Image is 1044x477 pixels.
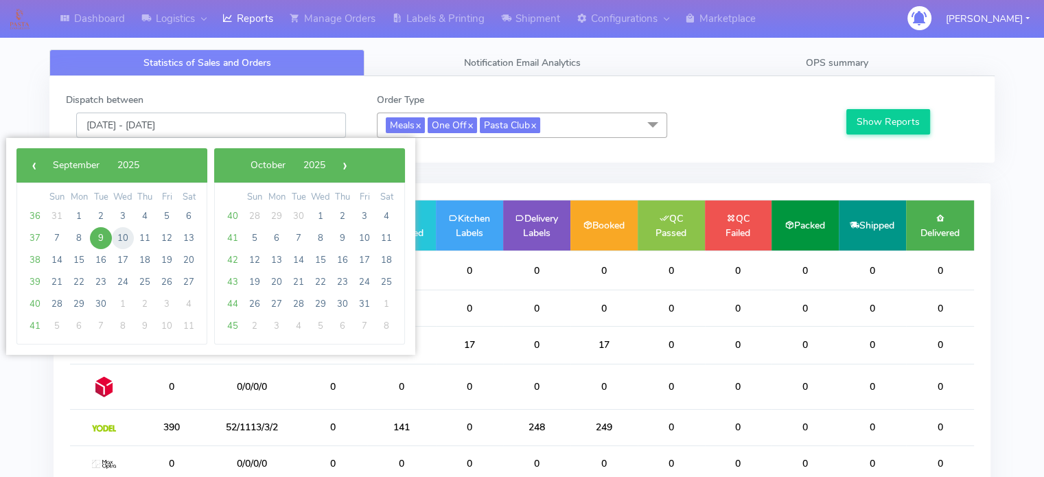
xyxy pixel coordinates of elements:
[222,293,244,315] span: 44
[906,200,974,251] td: Delivered
[156,249,178,271] span: 19
[367,364,436,409] td: 0
[705,251,772,290] td: 0
[415,117,421,132] a: x
[68,315,90,337] span: 6
[134,249,156,271] span: 18
[76,113,346,138] input: Pick the Daterange
[839,410,906,445] td: 0
[310,205,332,227] span: 1
[68,271,90,293] span: 22
[332,293,353,315] span: 30
[178,227,200,249] span: 13
[772,364,839,409] td: 0
[178,271,200,293] span: 27
[936,5,1040,33] button: [PERSON_NAME]
[288,293,310,315] span: 28
[24,249,46,271] span: 38
[530,117,536,132] a: x
[90,315,112,337] span: 7
[503,290,570,326] td: 0
[138,364,205,409] td: 0
[906,326,974,364] td: 0
[23,155,44,176] button: ‹
[375,271,397,293] span: 25
[23,156,169,169] bs-datepicker-navigation-view: ​ ​ ​
[288,249,310,271] span: 14
[134,205,156,227] span: 4
[375,205,397,227] span: 4
[570,200,638,251] td: Booked
[375,315,397,337] span: 8
[46,190,68,205] th: weekday
[134,190,156,205] th: weekday
[112,227,134,249] span: 10
[638,410,705,445] td: 0
[436,410,503,445] td: 0
[288,271,310,293] span: 21
[143,56,271,69] span: Statistics of Sales and Orders
[244,271,266,293] span: 19
[353,293,375,315] span: 31
[92,460,116,469] img: MaxOptra
[436,364,503,409] td: 0
[156,205,178,227] span: 5
[178,249,200,271] span: 20
[221,156,355,169] bs-datepicker-navigation-view: ​ ​ ​
[90,271,112,293] span: 23
[906,410,974,445] td: 0
[839,200,906,251] td: Shipped
[134,315,156,337] span: 9
[244,293,266,315] span: 26
[244,190,266,205] th: weekday
[117,159,139,172] span: 2025
[138,410,205,445] td: 390
[310,227,332,249] span: 8
[332,271,353,293] span: 23
[772,326,839,364] td: 0
[772,200,839,251] td: Packed
[46,205,68,227] span: 31
[310,315,332,337] span: 5
[705,290,772,326] td: 0
[467,117,473,132] a: x
[112,293,134,315] span: 1
[49,49,995,76] ul: Tabs
[375,249,397,271] span: 18
[244,249,266,271] span: 12
[66,93,143,107] label: Dispatch between
[570,326,638,364] td: 17
[288,227,310,249] span: 7
[222,271,244,293] span: 43
[839,290,906,326] td: 0
[310,271,332,293] span: 22
[266,190,288,205] th: weekday
[638,251,705,290] td: 0
[334,155,355,176] button: ›
[178,293,200,315] span: 4
[436,290,503,326] td: 0
[266,205,288,227] span: 29
[90,293,112,315] span: 30
[705,326,772,364] td: 0
[503,364,570,409] td: 0
[386,117,425,133] span: Meals
[244,315,266,337] span: 2
[242,155,294,176] button: October
[156,271,178,293] span: 26
[156,315,178,337] span: 10
[68,190,90,205] th: weekday
[53,159,100,172] span: September
[222,315,244,337] span: 45
[503,251,570,290] td: 0
[299,410,367,445] td: 0
[68,293,90,315] span: 29
[310,293,332,315] span: 29
[705,364,772,409] td: 0
[353,205,375,227] span: 3
[310,249,332,271] span: 15
[839,364,906,409] td: 0
[375,227,397,249] span: 11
